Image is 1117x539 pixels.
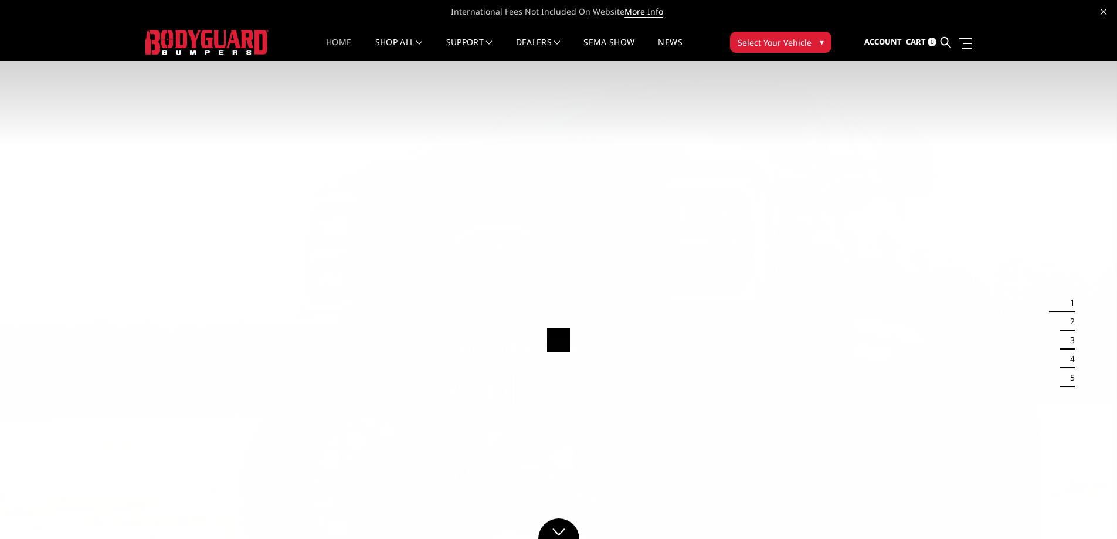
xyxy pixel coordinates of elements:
[1063,293,1075,312] button: 1 of 5
[624,6,663,18] a: More Info
[864,26,902,58] a: Account
[326,38,351,61] a: Home
[583,38,634,61] a: SEMA Show
[906,26,936,58] a: Cart 0
[446,38,493,61] a: Support
[658,38,682,61] a: News
[516,38,561,61] a: Dealers
[738,36,812,49] span: Select Your Vehicle
[538,518,579,539] a: Click to Down
[1063,312,1075,331] button: 2 of 5
[906,36,926,47] span: Cart
[375,38,423,61] a: shop all
[864,36,902,47] span: Account
[928,38,936,46] span: 0
[730,32,831,53] button: Select Your Vehicle
[145,30,269,54] img: BODYGUARD BUMPERS
[1063,368,1075,387] button: 5 of 5
[1063,331,1075,350] button: 3 of 5
[820,36,824,48] span: ▾
[1063,350,1075,368] button: 4 of 5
